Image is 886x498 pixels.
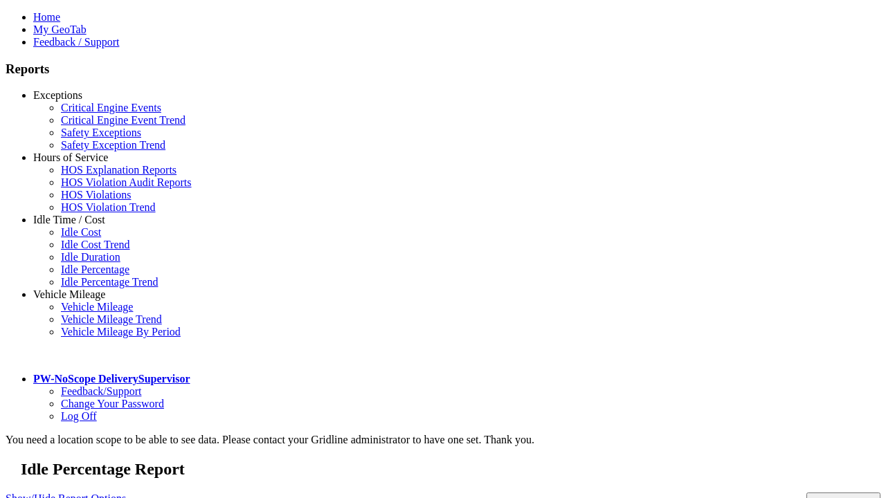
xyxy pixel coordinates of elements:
[33,373,190,385] a: PW-NoScope DeliverySupervisor
[61,398,164,409] a: Change Your Password
[61,264,129,275] a: Idle Percentage
[61,326,181,338] a: Vehicle Mileage By Period
[61,301,133,313] a: Vehicle Mileage
[33,151,108,163] a: Hours of Service
[61,201,156,213] a: HOS Violation Trend
[61,176,192,188] a: HOS Violation Audit Reports
[61,251,120,263] a: Idle Duration
[21,460,880,479] h2: Idle Percentage Report
[61,127,141,138] a: Safety Exceptions
[6,62,880,77] h3: Reports
[61,239,130,250] a: Idle Cost Trend
[33,214,105,225] a: Idle Time / Cost
[61,276,158,288] a: Idle Percentage Trend
[61,385,141,397] a: Feedback/Support
[61,313,162,325] a: Vehicle Mileage Trend
[61,189,131,201] a: HOS Violations
[61,139,165,151] a: Safety Exception Trend
[61,102,161,113] a: Critical Engine Events
[61,410,97,422] a: Log Off
[61,164,177,176] a: HOS Explanation Reports
[33,288,105,300] a: Vehicle Mileage
[33,36,119,48] a: Feedback / Support
[33,11,60,23] a: Home
[6,434,880,446] div: You need a location scope to be able to see data. Please contact your Gridline administrator to h...
[61,114,186,126] a: Critical Engine Event Trend
[61,226,101,238] a: Idle Cost
[33,24,87,35] a: My GeoTab
[33,89,82,101] a: Exceptions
